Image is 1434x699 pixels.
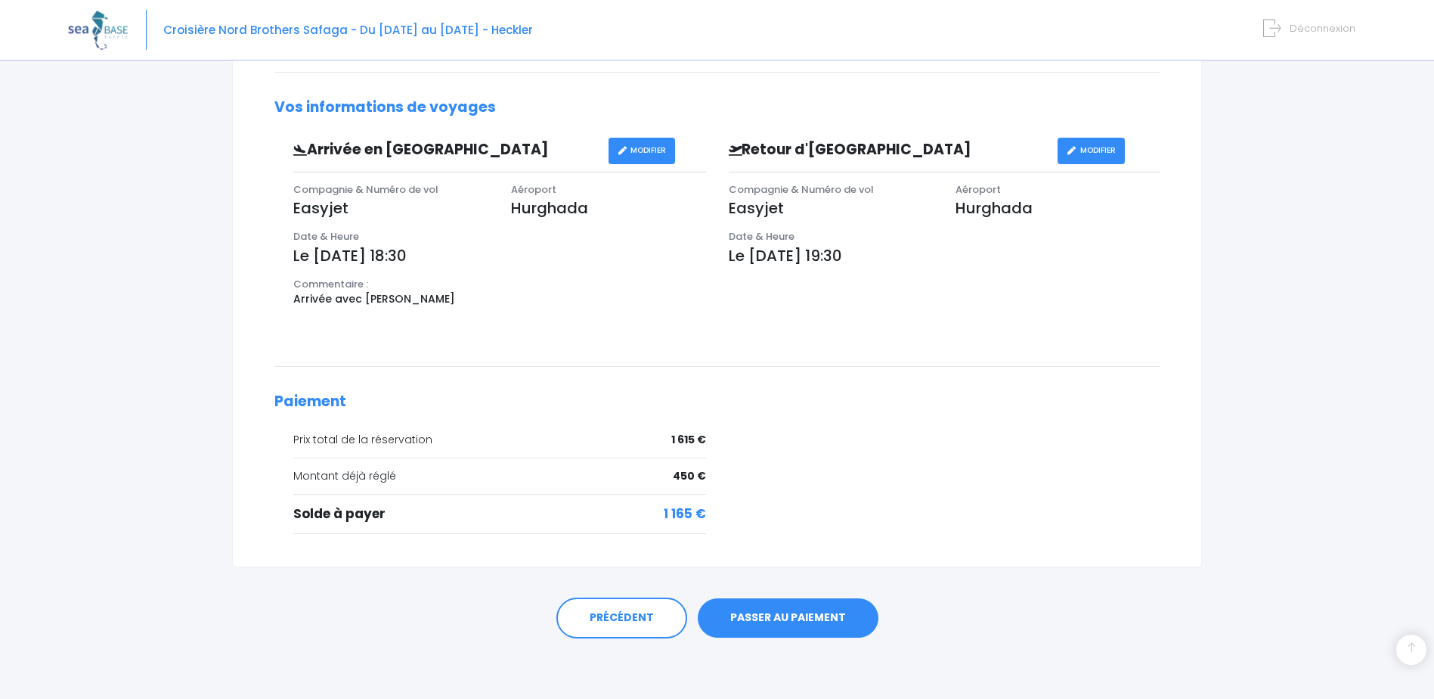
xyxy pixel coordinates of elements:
[729,244,1160,267] p: Le [DATE] 19:30
[293,291,706,307] p: Arrivée avec [PERSON_NAME]
[729,182,874,197] span: Compagnie & Numéro de vol
[293,229,359,244] span: Date & Heure
[955,197,1160,219] p: Hurghada
[511,197,706,219] p: Hurghada
[293,468,706,484] div: Montant déjà réglé
[671,432,706,448] span: 1 615 €
[664,505,706,524] span: 1 165 €
[274,99,1160,116] h2: Vos informations de voyages
[293,197,488,219] p: Easyjet
[293,244,706,267] p: Le [DATE] 18:30
[293,432,706,448] div: Prix total de la réservation
[729,229,794,244] span: Date & Heure
[274,393,1160,411] h2: Paiement
[698,598,878,638] a: PASSER AU PAIEMENT
[673,468,706,484] span: 450 €
[955,182,1001,197] span: Aéroport
[282,141,609,159] h3: Arrivée en [GEOGRAPHIC_DATA]
[1058,138,1125,164] a: MODIFIER
[163,22,533,38] span: Croisière Nord Brothers Safaga - Du [DATE] au [DATE] - Heckler
[609,138,676,164] a: MODIFIER
[293,505,706,524] div: Solde à payer
[556,598,687,638] a: PRÉCÉDENT
[293,182,438,197] span: Compagnie & Numéro de vol
[717,141,1058,159] h3: Retour d'[GEOGRAPHIC_DATA]
[729,197,933,219] p: Easyjet
[293,277,368,291] span: Commentaire :
[511,182,556,197] span: Aéroport
[1290,21,1355,36] span: Déconnexion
